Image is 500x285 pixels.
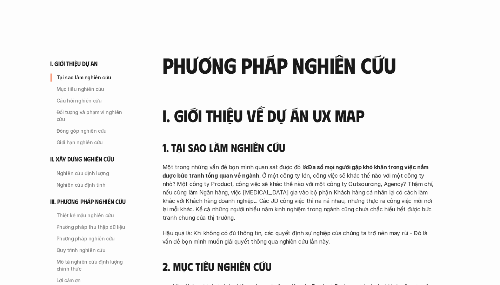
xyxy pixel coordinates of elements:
h6: iii. phương pháp nghiên cứu [50,198,126,206]
a: Mô tả nghiên cứu định lượng chính thức [50,256,134,274]
a: Đóng góp nghiên cứu [50,125,134,137]
p: Phương pháp nghiên cứu [56,235,132,242]
p: Đóng góp nghiên cứu [56,127,132,134]
a: Câu hỏi nghiên cứu [50,95,134,106]
p: Lời cảm ơn [56,277,132,284]
p: Mô tả nghiên cứu định lượng chính thức [56,258,132,272]
p: Mục tiêu nghiên cứu [56,86,132,93]
a: Đối tượng và phạm vi nghiên cứu [50,107,134,125]
p: Câu hỏi nghiên cứu [56,97,132,104]
a: Thiết kế mẫu nghiên cứu [50,210,134,221]
p: Tại sao làm nghiên cứu [56,74,132,81]
h6: i. giới thiệu dự án [50,60,98,68]
h3: I. Giới thiệu về dự án UX Map [162,106,436,125]
a: Nghiên cứu định lượng [50,168,134,179]
p: Phương pháp thu thập dữ liệu [56,224,132,231]
p: Đối tượng và phạm vi nghiên cứu [56,109,132,123]
a: Nghiên cứu định tính [50,179,134,191]
h2: phương pháp nghiên cứu [162,53,436,77]
p: Nghiên cứu định lượng [56,170,132,177]
p: Giới hạn nghiên cứu [56,139,132,146]
h4: 1. Tại sao làm nghiên cứu [162,141,436,154]
a: Phương pháp thu thập dữ liệu [50,221,134,233]
a: Phương pháp nghiên cứu [50,233,134,244]
h6: ii. xây dựng nghiên cứu [50,155,114,163]
a: Quy trình nghiên cứu [50,245,134,256]
a: Mục tiêu nghiên cứu [50,84,134,95]
p: Nghiên cứu định tính [56,181,132,188]
a: Tại sao làm nghiên cứu [50,72,134,83]
p: Một trong những vấn đề bọn mình quan sát được đó là: . Ở một công ty lớn, công việc sẽ khác thế n... [162,163,436,222]
p: Thiết kế mẫu nghiên cứu [56,212,132,219]
a: Giới hạn nghiên cứu [50,137,134,148]
p: Quy trình nghiên cứu [56,247,132,254]
p: Hậu quả là: Khi không có đủ thông tin, các quyết định sự nghiệp của chúng ta trở nên may rủi - Đó... [162,229,436,246]
h4: 2. Mục tiêu nghiên cứu [162,260,436,273]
